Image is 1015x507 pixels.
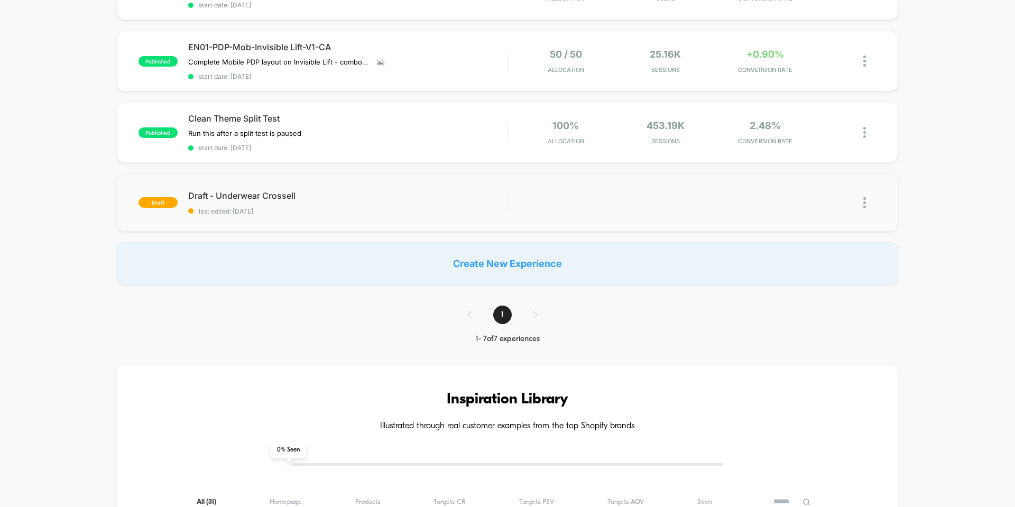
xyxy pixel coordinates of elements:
[188,113,507,124] span: Clean Theme Split Test
[750,120,781,131] span: 2.48%
[188,1,507,9] span: start date: [DATE]
[149,421,866,431] h4: Illustrated through real customer examples from the top Shopify brands
[619,66,713,73] span: Sessions
[188,144,507,152] span: start date: [DATE]
[206,499,216,505] span: ( 31 )
[188,42,507,52] span: EN01-PDP-Mob-Invisible Lift-V1-CA
[650,49,681,60] span: 25.16k
[197,498,216,506] span: All
[188,129,301,137] span: Run this after a split test is paused
[519,498,554,506] span: Targets PSV
[188,72,507,80] span: start date: [DATE]
[270,498,302,506] span: Homepage
[355,498,380,506] span: Products
[607,498,644,506] span: Targets AOV
[647,120,685,131] span: 453.19k
[188,58,369,66] span: Complete Mobile PDP layout on Invisible Lift - combo Bleame and new layout sections.
[493,306,512,324] span: 1
[718,66,813,73] span: CONVERSION RATE
[863,197,866,208] img: close
[619,137,713,145] span: Sessions
[457,335,559,344] div: 1 - 7 of 7 experiences
[271,442,306,458] span: 0 % Seen
[548,66,584,73] span: Allocation
[433,498,466,506] span: Targets CR
[139,56,178,67] span: published
[863,127,866,138] img: close
[548,137,584,145] span: Allocation
[697,498,712,506] span: Seen
[117,242,898,284] div: Create New Experience
[863,56,866,67] img: close
[550,49,582,60] span: 50 / 50
[718,137,813,145] span: CONVERSION RATE
[139,197,178,208] span: draft
[188,207,507,215] span: last edited: [DATE]
[149,391,866,408] h3: Inspiration Library
[139,127,178,138] span: published
[746,49,784,60] span: +0.90%
[188,190,507,201] span: Draft - Underwear Crossell
[552,120,579,131] span: 100%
